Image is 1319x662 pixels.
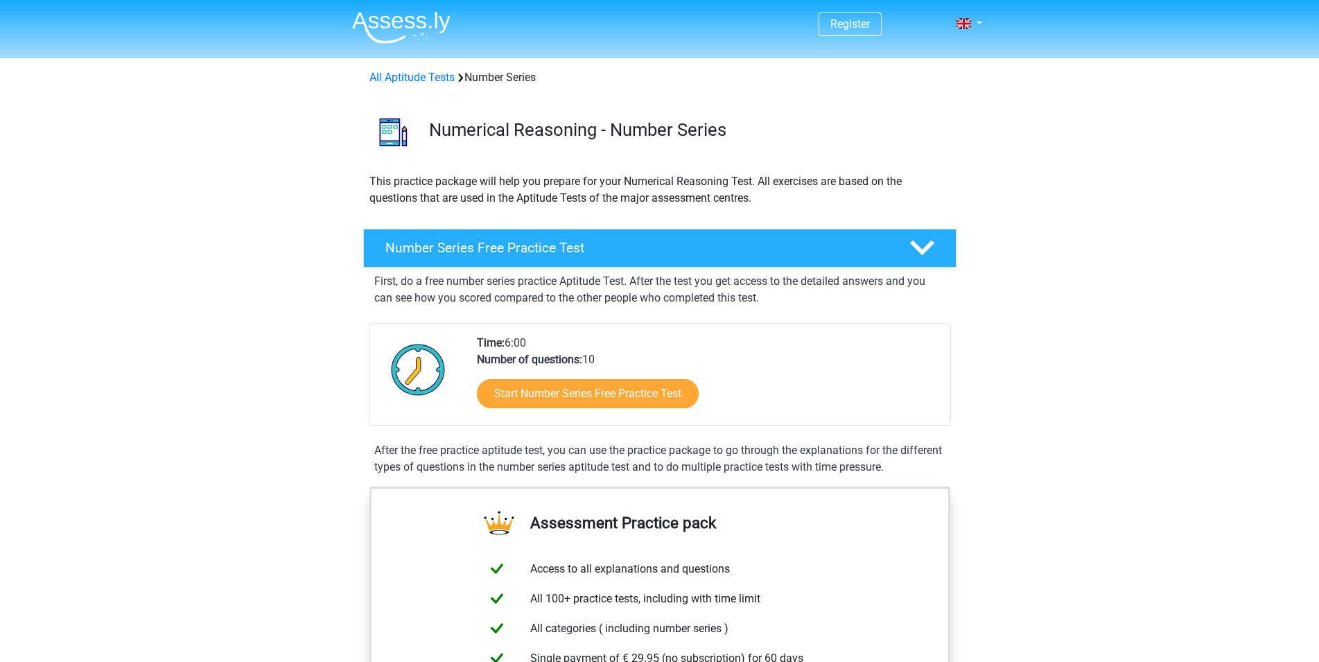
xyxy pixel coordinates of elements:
b: Number of questions: [477,353,582,366]
div: After the free practice aptitude test, you can use the practice package to go through the explana... [369,442,951,476]
img: number series [364,103,423,162]
p: First, do a free number series practice Aptitude Test. After the test you get access to the detai... [374,273,945,306]
a: Number Series Free Practice Test [358,229,962,268]
div: 6:00 10 [466,335,950,425]
h4: Number Series Free Practice Test [385,240,887,256]
a: Register [830,17,870,31]
a: Start Number Series Free Practice Test [477,379,699,408]
img: Clock [383,335,453,404]
h3: Numerical Reasoning - Number Series [429,119,945,141]
b: Time: [477,336,505,349]
div: Number Series [364,69,956,86]
img: Assessly [352,11,451,44]
p: This practice package will help you prepare for your Numerical Reasoning Test. All exercises are ... [369,173,950,207]
a: All Aptitude Tests [369,71,455,84]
